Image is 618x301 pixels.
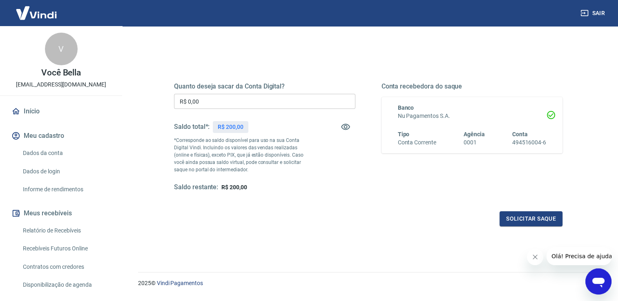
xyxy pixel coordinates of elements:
[585,268,611,294] iframe: Botão para abrir a janela de mensagens
[20,240,112,257] a: Recebíveis Futuros Online
[45,33,78,65] div: V
[221,184,247,190] span: R$ 200,00
[174,82,355,91] h5: Quanto deseja sacar da Conta Digital?
[20,163,112,180] a: Dados de login
[20,277,112,293] a: Disponibilização de agenda
[20,222,112,239] a: Relatório de Recebíveis
[547,247,611,265] iframe: Mensagem da empresa
[512,131,528,137] span: Conta
[500,211,562,226] button: Solicitar saque
[218,123,243,131] p: R$ 200,00
[398,131,410,137] span: Tipo
[527,249,543,265] iframe: Fechar mensagem
[41,69,81,77] p: Você Bella
[10,127,112,145] button: Meu cadastro
[5,6,69,12] span: Olá! Precisa de ajuda?
[20,145,112,162] a: Dados da conta
[512,138,546,147] h6: 494516004-6
[579,6,608,21] button: Sair
[398,138,436,147] h6: Conta Corrente
[382,82,563,91] h5: Conta recebedora do saque
[174,137,310,173] p: *Corresponde ao saldo disponível para uso na sua Conta Digital Vindi. Incluindo os valores das ve...
[138,279,598,288] p: 2025 ©
[20,259,112,275] a: Contratos com credores
[174,123,210,131] h5: Saldo total*:
[157,280,203,286] a: Vindi Pagamentos
[10,102,112,120] a: Início
[464,131,485,137] span: Agência
[16,80,106,89] p: [EMAIL_ADDRESS][DOMAIN_NAME]
[464,138,485,147] h6: 0001
[398,104,414,111] span: Banco
[398,112,547,120] h6: Nu Pagamentos S.A.
[174,183,218,192] h5: Saldo restante:
[10,204,112,222] button: Meus recebíveis
[10,0,63,25] img: Vindi
[20,181,112,198] a: Informe de rendimentos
